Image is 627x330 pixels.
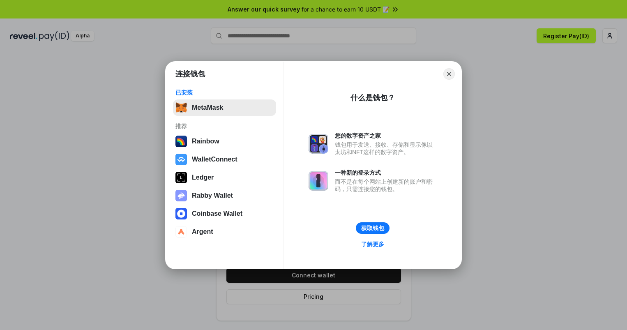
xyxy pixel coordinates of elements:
img: svg+xml,%3Csvg%20xmlns%3D%22http%3A%2F%2Fwww.w3.org%2F2000%2Fsvg%22%20width%3D%2228%22%20height%3... [175,172,187,183]
h1: 连接钱包 [175,69,205,79]
button: WalletConnect [173,151,276,168]
div: MetaMask [192,104,223,111]
img: svg+xml,%3Csvg%20width%3D%22120%22%20height%3D%22120%22%20viewBox%3D%220%200%20120%20120%22%20fil... [175,136,187,147]
img: svg+xml,%3Csvg%20fill%3D%22none%22%20height%3D%2233%22%20viewBox%3D%220%200%2035%2033%22%20width%... [175,102,187,113]
button: Close [443,68,455,80]
div: Coinbase Wallet [192,210,242,217]
div: Ledger [192,174,214,181]
img: svg+xml,%3Csvg%20xmlns%3D%22http%3A%2F%2Fwww.w3.org%2F2000%2Fsvg%22%20fill%3D%22none%22%20viewBox... [175,190,187,201]
div: 您的数字资产之家 [335,132,437,139]
button: Rabby Wallet [173,187,276,204]
button: Argent [173,224,276,240]
img: svg+xml,%3Csvg%20xmlns%3D%22http%3A%2F%2Fwww.w3.org%2F2000%2Fsvg%22%20fill%3D%22none%22%20viewBox... [309,171,328,191]
div: Argent [192,228,213,235]
div: 而不是在每个网站上创建新的账户和密码，只需连接您的钱包。 [335,178,437,193]
img: svg+xml,%3Csvg%20width%3D%2228%22%20height%3D%2228%22%20viewBox%3D%220%200%2028%2028%22%20fill%3D... [175,226,187,238]
img: svg+xml,%3Csvg%20width%3D%2228%22%20height%3D%2228%22%20viewBox%3D%220%200%2028%2028%22%20fill%3D... [175,208,187,219]
img: svg+xml,%3Csvg%20xmlns%3D%22http%3A%2F%2Fwww.w3.org%2F2000%2Fsvg%22%20fill%3D%22none%22%20viewBox... [309,134,328,154]
div: Rainbow [192,138,219,145]
button: 获取钱包 [356,222,390,234]
a: 了解更多 [356,239,389,249]
button: MetaMask [173,99,276,116]
div: 一种新的登录方式 [335,169,437,176]
div: 了解更多 [361,240,384,248]
div: 获取钱包 [361,224,384,232]
div: 推荐 [175,122,274,130]
div: 钱包用于发送、接收、存储和显示像以太坊和NFT这样的数字资产。 [335,141,437,156]
div: 已安装 [175,89,274,96]
img: svg+xml,%3Csvg%20width%3D%2228%22%20height%3D%2228%22%20viewBox%3D%220%200%2028%2028%22%20fill%3D... [175,154,187,165]
button: Rainbow [173,133,276,150]
button: Ledger [173,169,276,186]
div: 什么是钱包？ [350,93,395,103]
div: Rabby Wallet [192,192,233,199]
button: Coinbase Wallet [173,205,276,222]
div: WalletConnect [192,156,237,163]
